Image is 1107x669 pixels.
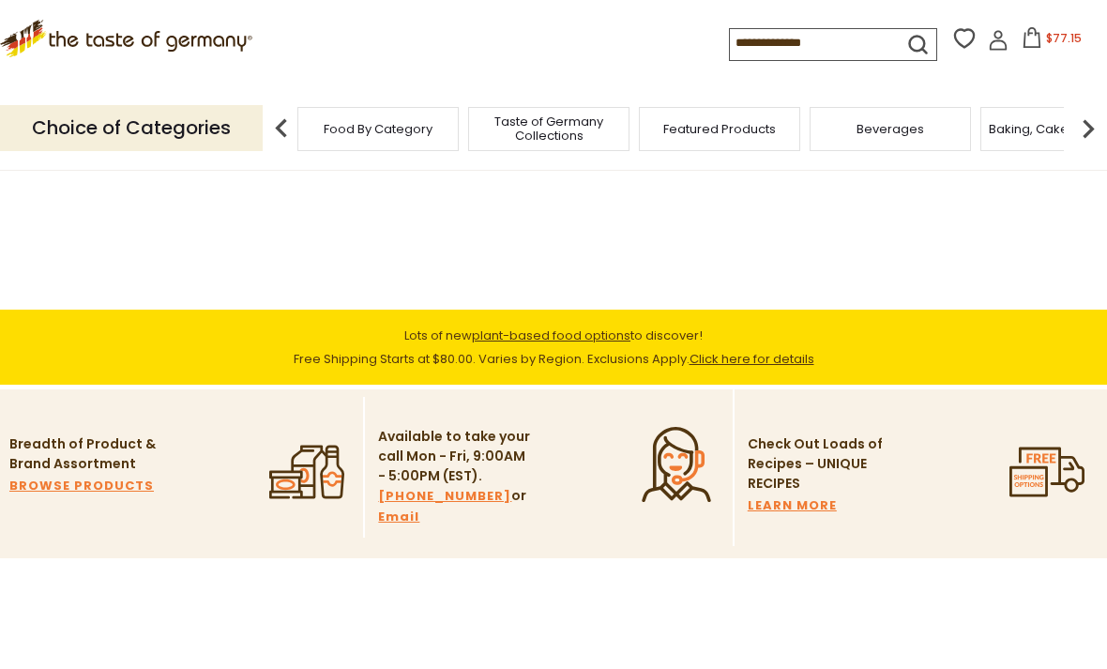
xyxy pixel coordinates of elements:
p: Check Out Loads of Recipes – UNIQUE RECIPES [748,434,884,494]
a: plant-based food options [472,327,630,344]
a: Click here for details [690,350,814,368]
a: LEARN MORE [748,495,837,516]
a: [PHONE_NUMBER] [378,486,511,507]
a: Beverages [857,122,924,136]
button: $77.15 [1012,27,1092,55]
a: Taste of Germany Collections [474,114,624,143]
span: $77.15 [1046,30,1082,46]
p: Breadth of Product & Brand Assortment [9,434,164,474]
span: Lots of new to discover! Free Shipping Starts at $80.00. Varies by Region. Exclusions Apply. [294,327,814,368]
a: Food By Category [324,122,432,136]
a: Featured Products [663,122,776,136]
a: BROWSE PRODUCTS [9,476,154,496]
img: next arrow [1069,110,1107,147]
a: Email [378,507,419,527]
p: Available to take your call Mon - Fri, 9:00AM - 5:00PM (EST). or [378,427,533,527]
img: previous arrow [263,110,300,147]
